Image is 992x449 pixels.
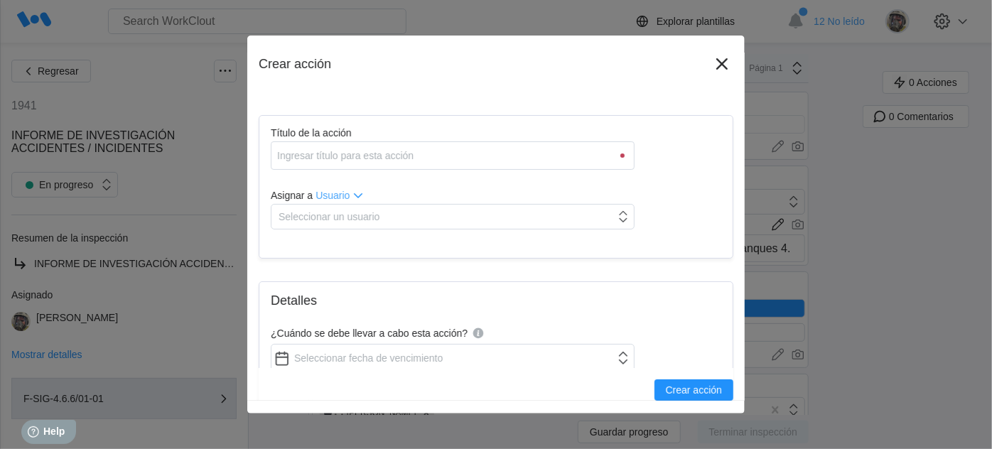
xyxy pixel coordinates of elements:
span: Usuario [316,190,350,201]
div: Crear acción [259,57,711,72]
span: Asignar a [271,190,313,201]
button: Crear acción [654,379,733,401]
label: Título de la acción [271,127,635,141]
div: Seleccionar un usuario [279,211,379,222]
div: Detalles [271,293,721,308]
span: Crear acción [666,385,722,395]
label: ¿Cuándo se debe llevar a cabo esta acción? [271,325,635,344]
input: Seleccionar fecha de vencimiento [271,344,635,372]
input: Ingresar título para esta acción [271,141,635,170]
